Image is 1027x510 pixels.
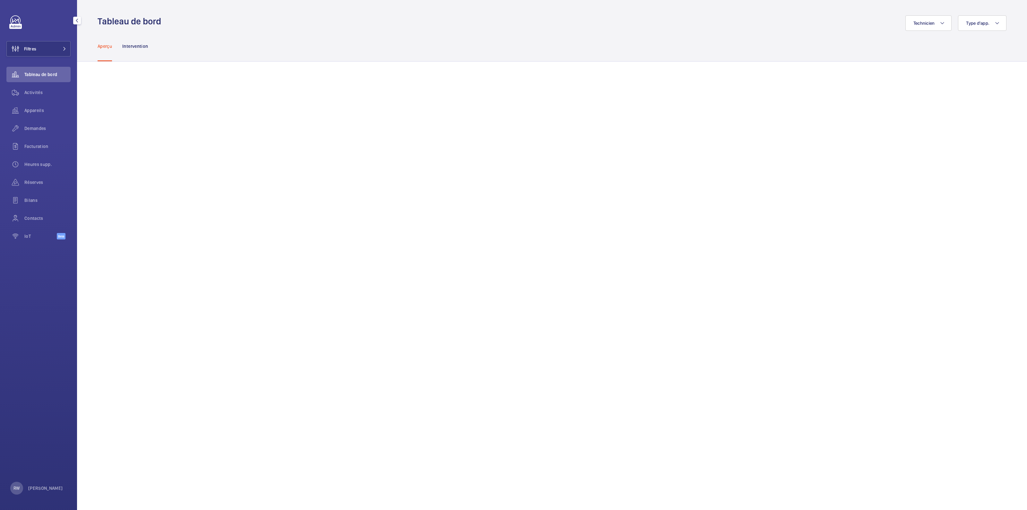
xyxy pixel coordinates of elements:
span: Beta [57,233,65,239]
span: Activités [24,89,71,96]
span: Contacts [24,215,71,221]
span: Facturation [24,143,71,150]
span: Tableau de bord [24,71,71,78]
span: Demandes [24,125,71,132]
button: Technicien [905,15,952,31]
span: Filtres [24,46,36,52]
p: [PERSON_NAME] [28,485,63,491]
p: Intervention [122,43,148,49]
button: Type d'app. [958,15,1006,31]
span: Appareils [24,107,71,114]
span: Heures supp. [24,161,71,168]
h1: Tableau de bord [98,15,165,27]
button: Filtres [6,41,71,56]
span: IoT [24,233,57,239]
span: Bilans [24,197,71,203]
span: Type d'app. [966,21,989,26]
p: RW [13,485,20,491]
span: Technicien [913,21,935,26]
span: Réserves [24,179,71,186]
p: Aperçu [98,43,112,49]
